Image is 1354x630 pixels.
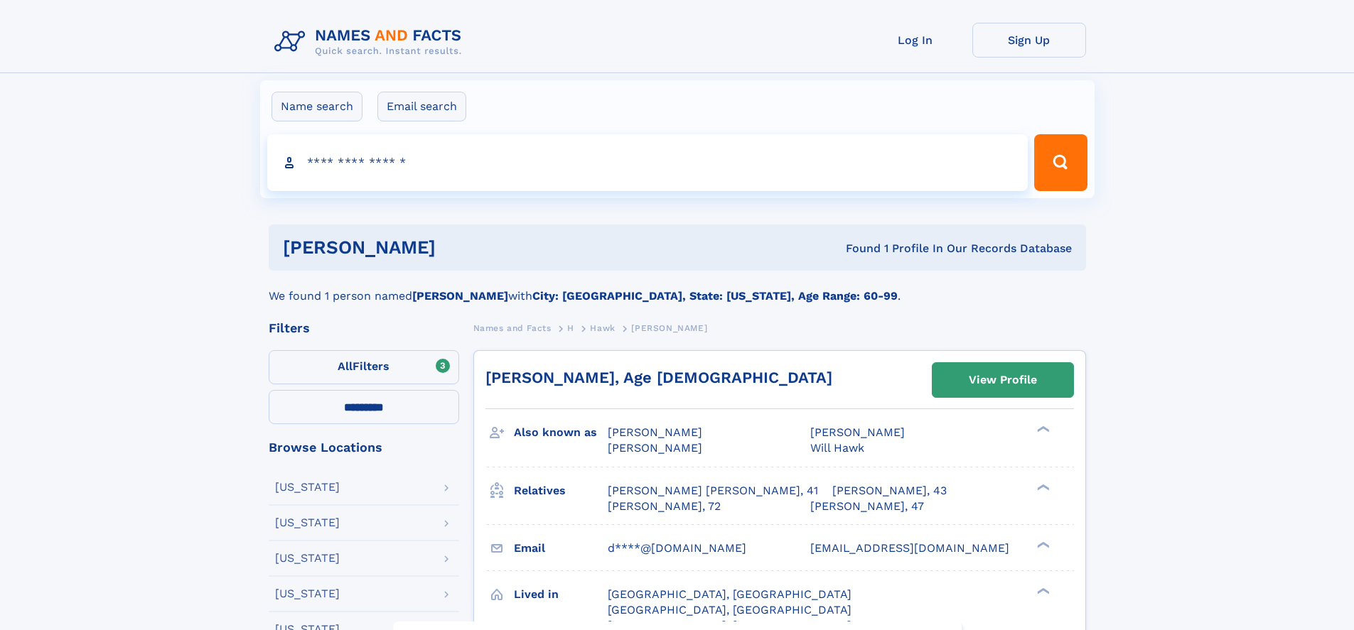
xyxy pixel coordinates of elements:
[1034,134,1087,191] button: Search Button
[275,482,340,493] div: [US_STATE]
[832,483,947,499] a: [PERSON_NAME], 43
[859,23,972,58] a: Log In
[275,553,340,564] div: [US_STATE]
[972,23,1086,58] a: Sign Up
[608,587,851,601] span: [GEOGRAPHIC_DATA], [GEOGRAPHIC_DATA]
[283,239,641,256] h1: [PERSON_NAME]
[514,479,608,503] h3: Relatives
[269,322,459,335] div: Filters
[1033,425,1051,434] div: ❯
[1033,482,1051,491] div: ❯
[275,588,340,599] div: [US_STATE]
[269,271,1086,305] div: We found 1 person named with .
[608,441,702,455] span: [PERSON_NAME]
[267,134,1028,191] input: search input
[338,359,353,373] span: All
[514,420,608,445] h3: Also known as
[933,363,1073,397] a: View Profile
[275,517,340,528] div: [US_STATE]
[567,323,574,333] span: H
[969,364,1037,396] div: View Profile
[514,582,608,607] h3: Lived in
[810,441,864,455] span: Will Hawk
[590,323,615,333] span: Hawk
[567,319,574,337] a: H
[272,92,362,121] label: Name search
[1033,586,1051,595] div: ❯
[608,603,851,617] span: [GEOGRAPHIC_DATA], [GEOGRAPHIC_DATA]
[269,350,459,384] label: Filters
[608,499,721,514] a: [PERSON_NAME], 72
[810,425,905,439] span: [PERSON_NAME]
[1033,540,1051,549] div: ❯
[269,23,473,61] img: Logo Names and Facts
[608,425,702,439] span: [PERSON_NAME]
[532,289,898,303] b: City: [GEOGRAPHIC_DATA], State: [US_STATE], Age Range: 60-99
[269,441,459,454] div: Browse Locations
[412,289,508,303] b: [PERSON_NAME]
[608,483,818,499] a: [PERSON_NAME] [PERSON_NAME], 41
[514,536,608,560] h3: Email
[631,323,707,333] span: [PERSON_NAME]
[485,369,832,386] a: [PERSON_NAME], Age [DEMOGRAPHIC_DATA]
[377,92,466,121] label: Email search
[640,241,1072,256] div: Found 1 Profile In Our Records Database
[810,499,924,514] a: [PERSON_NAME], 47
[810,541,1009,555] span: [EMAIL_ADDRESS][DOMAIN_NAME]
[473,319,552,337] a: Names and Facts
[590,319,615,337] a: Hawk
